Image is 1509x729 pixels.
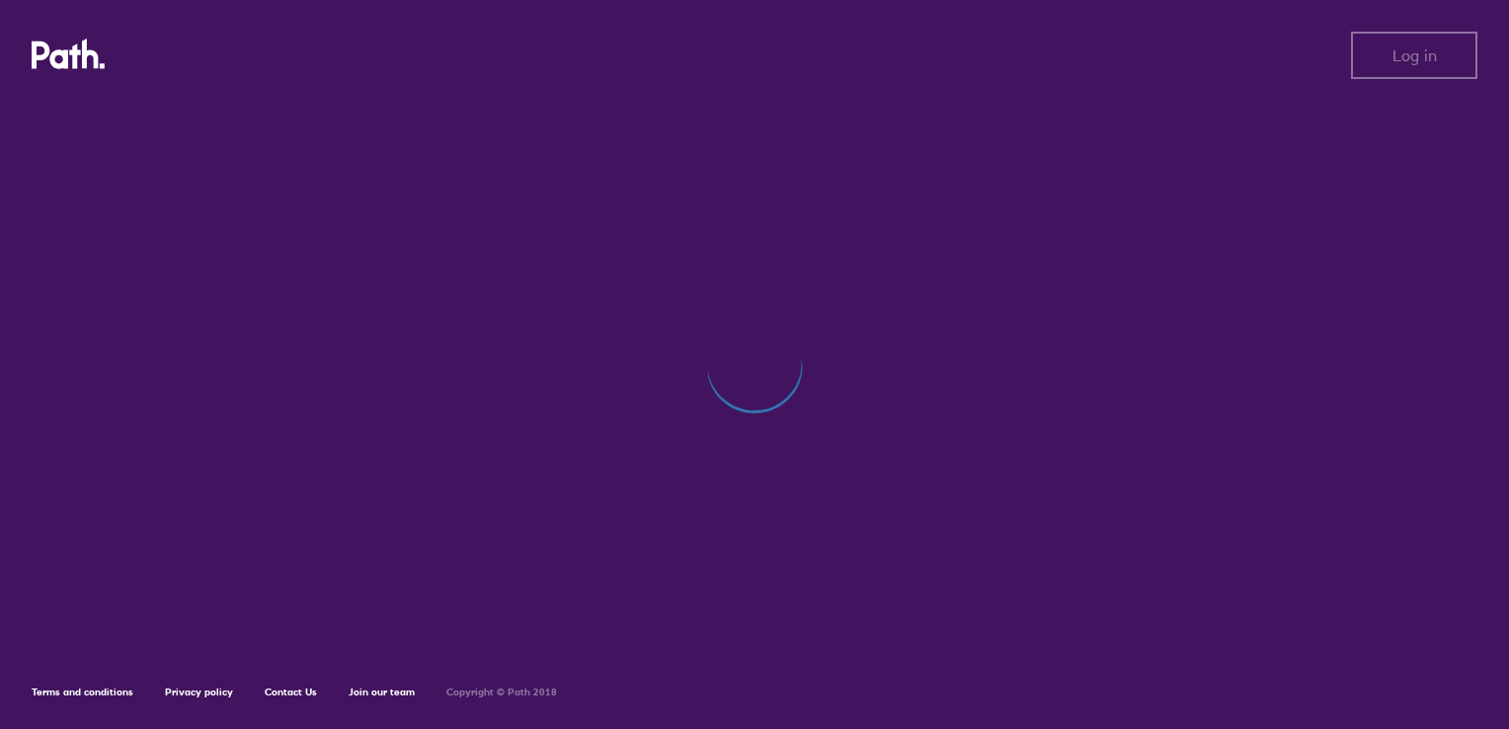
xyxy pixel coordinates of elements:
button: Log in [1351,32,1477,79]
a: Contact Us [265,686,317,698]
h6: Copyright © Path 2018 [446,687,557,698]
span: Log in [1392,46,1437,64]
a: Terms and conditions [32,686,133,698]
a: Join our team [349,686,415,698]
a: Privacy policy [165,686,233,698]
